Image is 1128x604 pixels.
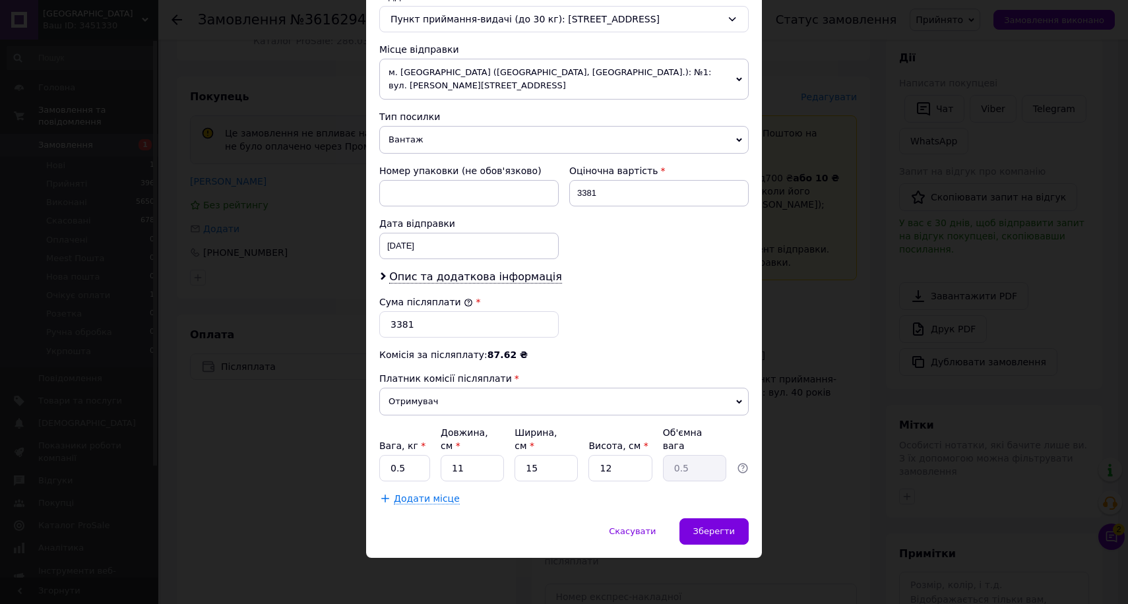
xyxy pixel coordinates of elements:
[379,440,425,451] label: Вага, кг
[379,348,749,361] div: Комісія за післяплату:
[394,493,460,504] span: Додати місце
[588,440,648,451] label: Висота, см
[693,526,735,536] span: Зберегти
[379,373,512,384] span: Платник комісії післяплати
[379,126,749,154] span: Вантаж
[389,270,562,284] span: Опис та додаткова інформація
[379,164,559,177] div: Номер упаковки (не обов'язково)
[379,217,559,230] div: Дата відправки
[379,297,473,307] label: Сума післяплати
[487,349,528,360] span: 87.62 ₴
[379,6,749,32] div: Пункт приймання-видачі (до 30 кг): [STREET_ADDRESS]
[663,426,726,452] div: Об'ємна вага
[569,164,749,177] div: Оціночна вартість
[515,427,557,451] label: Ширина, см
[441,427,488,451] label: Довжина, см
[379,388,749,415] span: Отримувач
[379,111,440,122] span: Тип посилки
[379,44,459,55] span: Місце відправки
[379,59,749,100] span: м. [GEOGRAPHIC_DATA] ([GEOGRAPHIC_DATA], [GEOGRAPHIC_DATA].): №1: вул. [PERSON_NAME][STREET_ADDRESS]
[609,526,656,536] span: Скасувати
